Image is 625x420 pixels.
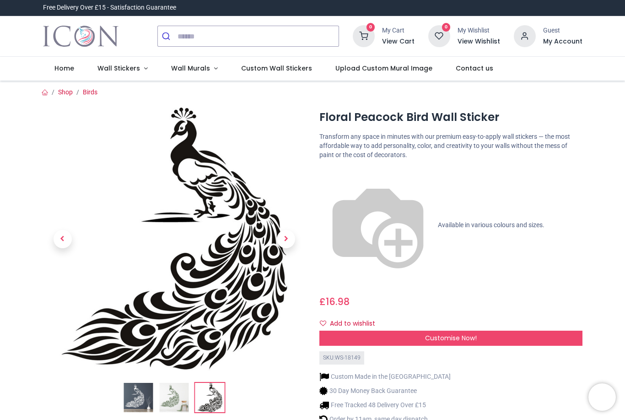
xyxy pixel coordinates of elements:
img: WS-18149-02 [159,383,189,412]
a: View Cart [382,37,415,46]
button: Submit [158,26,178,46]
a: Wall Stickers [86,57,160,81]
span: £ [319,295,350,308]
a: My Account [543,37,582,46]
span: Wall Murals [171,64,210,73]
span: Previous [54,230,72,248]
h1: Floral Peacock Bird Wall Sticker [319,109,582,125]
a: 0 [428,32,450,39]
span: Home [54,64,74,73]
div: SKU: WS-18149 [319,351,364,365]
iframe: Brevo live chat [588,383,616,411]
button: Add to wishlistAdd to wishlist [319,316,383,332]
sup: 0 [442,23,451,32]
span: Contact us [456,64,493,73]
a: Next [266,147,306,331]
sup: 0 [366,23,375,32]
span: Wall Stickers [97,64,140,73]
li: 30 Day Money Back Guarantee [319,386,451,396]
img: color-wheel.png [319,167,436,284]
div: Free Delivery Over £15 - Satisfaction Guarantee [43,3,176,12]
img: Icon Wall Stickers [43,23,119,49]
span: Customise Now! [425,333,477,343]
div: Guest [543,26,582,35]
a: Previous [43,147,82,331]
a: Shop [58,88,73,96]
span: Next [277,230,295,248]
div: My Wishlist [458,26,500,35]
li: Free Tracked 48 Delivery Over £15 [319,400,451,410]
img: WS-18149-03 [195,383,224,412]
img: WS-18149-03 [43,108,306,371]
p: Transform any space in minutes with our premium easy-to-apply wall stickers — the most affordable... [319,132,582,159]
span: Custom Wall Stickers [241,64,312,73]
a: View Wishlist [458,37,500,46]
span: Available in various colours and sizes. [438,221,544,229]
span: 16.98 [326,295,350,308]
div: My Cart [382,26,415,35]
a: 0 [353,32,375,39]
a: Wall Murals [159,57,229,81]
iframe: Customer reviews powered by Trustpilot [390,3,582,12]
a: Logo of Icon Wall Stickers [43,23,119,49]
img: Floral Peacock Bird Wall Sticker [124,383,153,412]
i: Add to wishlist [320,320,326,327]
span: Upload Custom Mural Image [335,64,432,73]
li: Custom Made in the [GEOGRAPHIC_DATA] [319,372,451,382]
a: Birds [83,88,97,96]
